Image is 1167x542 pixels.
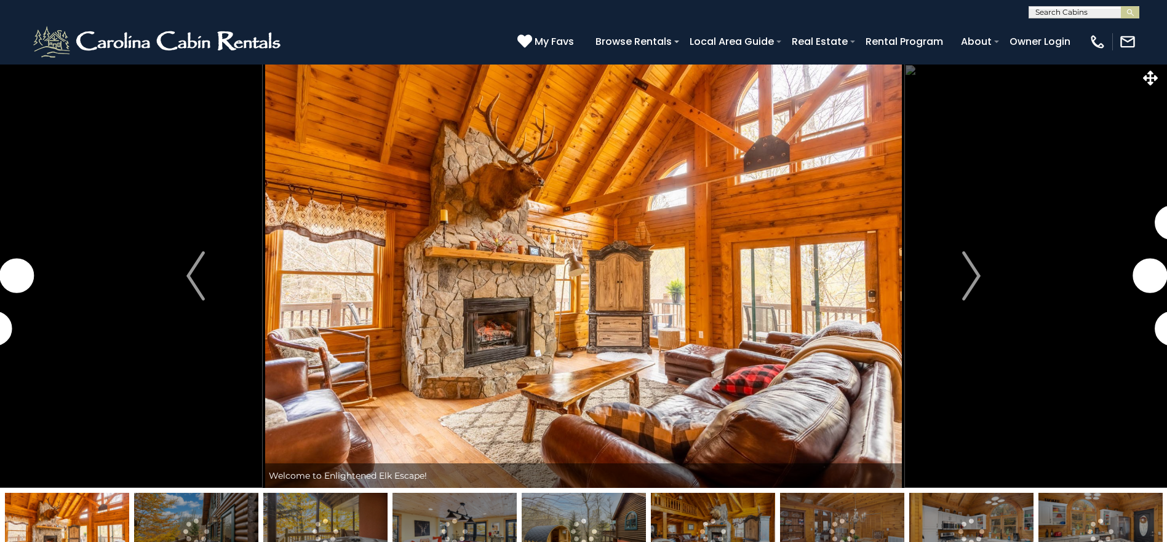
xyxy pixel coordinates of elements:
[859,31,949,52] a: Rental Program
[129,64,263,488] button: Previous
[1003,31,1077,52] a: Owner Login
[1089,33,1106,50] img: phone-regular-white.png
[786,31,854,52] a: Real Estate
[263,463,904,488] div: Welcome to Enlightened Elk Escape!
[31,23,286,60] img: White-1-2.png
[589,31,678,52] a: Browse Rentals
[962,251,981,300] img: arrow
[186,251,205,300] img: arrow
[904,64,1038,488] button: Next
[535,34,574,49] span: My Favs
[517,34,577,50] a: My Favs
[683,31,780,52] a: Local Area Guide
[1119,33,1136,50] img: mail-regular-white.png
[955,31,998,52] a: About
